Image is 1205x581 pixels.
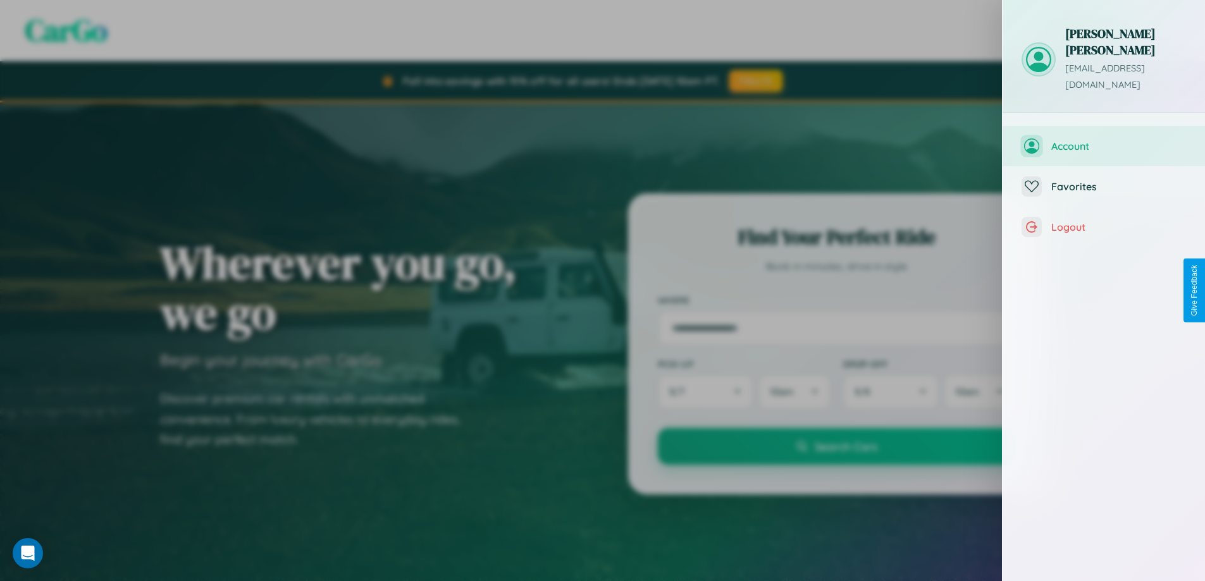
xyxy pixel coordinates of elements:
h3: [PERSON_NAME] [PERSON_NAME] [1065,25,1186,58]
div: Open Intercom Messenger [13,538,43,568]
button: Account [1003,126,1205,166]
div: Give Feedback [1190,265,1199,316]
span: Favorites [1051,180,1186,193]
button: Favorites [1003,166,1205,207]
span: Account [1051,140,1186,152]
span: Logout [1051,221,1186,233]
p: [EMAIL_ADDRESS][DOMAIN_NAME] [1065,61,1186,94]
button: Logout [1003,207,1205,247]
